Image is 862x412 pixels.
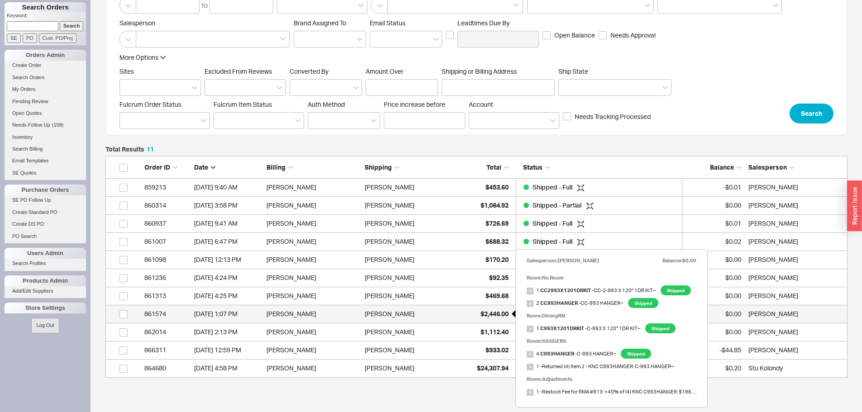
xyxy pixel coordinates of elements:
span: 1 - C-993 X 120" 1DR KIT~ [527,322,641,335]
img: no_photo [527,326,533,332]
div: Store Settings [5,303,86,313]
a: SE PO Follow Up [5,195,86,205]
svg: open menu [353,86,358,90]
a: Create Standard PO [5,208,86,217]
div: Room: Adjustments [527,373,696,385]
div: Room: DiningRM [527,309,696,322]
img: no_photo [527,389,533,396]
input: SE [7,33,21,43]
div: 7/2/20 4:58 PM [194,359,262,377]
div: 861098 [144,251,190,269]
div: Purchase Orders [5,185,86,195]
span: $453.60 [486,183,509,191]
input: Amount Over [366,79,438,96]
a: 859213[DATE] 9:40 AM[PERSON_NAME][PERSON_NAME]$453.60Shipped - Full -$0.01[PERSON_NAME] [105,179,848,197]
div: $0.01 [687,214,741,232]
span: Salesperson [748,163,787,171]
input: PO [23,33,37,43]
span: Salesperson [119,19,290,27]
span: Needs Tracking Processed [575,112,651,121]
div: [PERSON_NAME] [365,323,414,341]
div: [PERSON_NAME] [267,214,361,232]
span: $726.69 [486,219,509,227]
div: [PERSON_NAME] [365,359,414,377]
a: 861574[DATE] 1:07 PM[PERSON_NAME][PERSON_NAME]$2,446.00Shipped - Full $0.00[PERSON_NAME] [105,305,848,323]
h5: Total Results [105,146,154,152]
div: [PERSON_NAME] [267,269,361,287]
div: Date [194,163,262,172]
span: Date [194,163,208,171]
span: $688.32 [486,237,509,245]
span: 2 - CC-993 HANGER~ [527,297,624,309]
div: $0.00 [687,305,741,323]
div: 860937 [144,214,190,232]
img: no_photo [527,351,533,358]
div: Donald Grant [748,323,843,341]
div: [PERSON_NAME] [365,178,414,196]
div: 9/30/21 1:07 PM [194,305,262,323]
div: [PERSON_NAME] [267,178,361,196]
a: 861236[DATE] 4:24 PM[PERSON_NAME][PERSON_NAME]$92.35Shipped - Full $0.00[PERSON_NAME] [105,269,848,287]
span: Shipped [628,298,658,308]
div: to [202,1,208,10]
a: Search Profiles [5,259,86,268]
span: Needs Approval [610,31,656,40]
div: $0.00 [687,287,741,305]
a: Needs Follow Up(108) [5,120,86,130]
span: Search [801,108,822,119]
span: Status [523,163,543,171]
b: CC993HANGER [540,300,578,306]
a: Search Billing [5,144,86,154]
span: Shipped [645,323,676,333]
div: Salesperson [748,163,843,172]
div: Donald Grant [748,214,843,232]
div: Balance [687,163,741,172]
span: Leadtimes Due By [457,19,539,27]
div: [PERSON_NAME] [267,323,361,341]
span: Needs Follow Up [12,122,50,128]
div: [PERSON_NAME] [267,287,361,305]
div: [PERSON_NAME] [267,305,361,323]
div: Status [516,163,682,172]
svg: open menu [550,119,556,123]
span: Converted By [290,67,329,75]
a: 860937[DATE] 9:41 AM[PERSON_NAME][PERSON_NAME]$726.69Shipped - Full $0.01[PERSON_NAME] [105,215,848,233]
span: 1 - Returned (4) Item 2 - KNC C993HANGER: C-993 HANGER~ [527,360,674,373]
img: no_photo [527,364,533,370]
div: 10/28/21 4:25 PM [194,287,262,305]
input: Open Balance [543,31,551,39]
span: Shipping [365,163,392,171]
a: Email Templates [5,156,86,166]
a: 866311[DATE] 12:59 PM[PERSON_NAME][PERSON_NAME]$933.02Shipped - Full -$44.85[PERSON_NAME] [105,341,848,360]
button: More Options [119,53,166,62]
span: Amount Over [366,67,438,76]
span: ( 108 ) [52,122,64,128]
div: [PERSON_NAME] [365,251,414,269]
div: 866311 [144,341,190,359]
span: 1 - Restock Fee for RMA #913: +40% of (4) KNC C993HANGER: $196.00 +Return Shipping Fee: $60.00 [527,385,696,398]
input: Sites [124,82,131,93]
input: Cust. PO/Proj [39,33,76,43]
a: 861098[DATE] 12:13 PM[PERSON_NAME][PERSON_NAME]$170.20Shipped - Full $0.00[PERSON_NAME] [105,251,848,269]
div: Donald Grant [748,232,843,251]
div: Total [463,163,509,172]
div: [PERSON_NAME] [365,305,414,323]
div: Yitzi Dreyfuss [748,269,843,287]
div: 12/7/21 12:13 PM [194,251,262,269]
b: CC2993X1201DRKIT [540,287,591,294]
b: C993X1201DRKIT [540,325,584,331]
a: 861313[DATE] 4:25 PM[PERSON_NAME][PERSON_NAME]$469.68Shipped - Full $0.00[PERSON_NAME] [105,287,848,305]
div: [PERSON_NAME] [267,341,361,359]
div: $0.00 [687,269,741,287]
span: $92.35 [489,274,509,281]
img: no_photo [527,288,533,294]
span: Price increase before [384,100,465,109]
span: 4 - C-993 HANGER~ [527,347,616,360]
div: [PERSON_NAME] [267,232,361,251]
div: [PERSON_NAME] [365,196,414,214]
input: Fulcrum Order Status [124,115,131,126]
div: grid [105,179,848,378]
div: -$44.85 [687,341,741,359]
input: Fulcrum Item Status [219,115,225,126]
img: no_photo [527,300,533,307]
